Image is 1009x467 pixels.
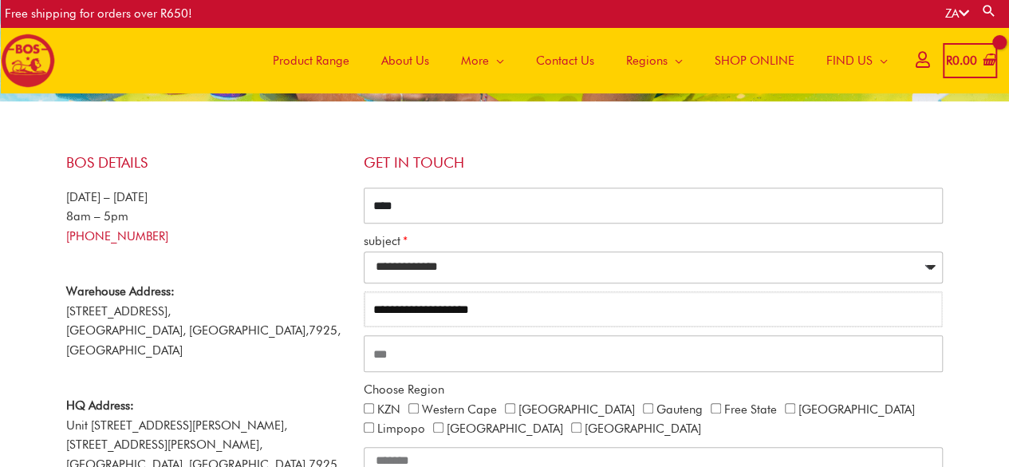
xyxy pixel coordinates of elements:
[518,402,635,417] label: [GEOGRAPHIC_DATA]
[66,190,148,204] span: [DATE] – [DATE]
[946,53,952,68] span: R
[626,37,668,85] span: Regions
[364,154,944,172] h4: Get in touch
[715,37,794,85] span: SHOP ONLINE
[365,27,445,93] a: About Us
[536,37,594,85] span: Contact Us
[257,27,365,93] a: Product Range
[273,37,349,85] span: Product Range
[66,154,348,172] h4: BOS Details
[66,437,262,452] span: [STREET_ADDRESS][PERSON_NAME],
[610,27,699,93] a: Regions
[445,27,520,93] a: More
[377,402,400,417] label: KZN
[66,304,171,319] span: [STREET_ADDRESS],
[946,53,977,68] bdi: 0.00
[826,37,873,85] span: FIND US
[447,421,563,436] label: [GEOGRAPHIC_DATA]
[66,323,309,338] span: [GEOGRAPHIC_DATA], [GEOGRAPHIC_DATA],
[945,6,969,21] a: ZA
[422,402,497,417] label: Western Cape
[381,37,429,85] span: About Us
[66,229,168,243] a: [PHONE_NUMBER]
[245,27,904,93] nav: Site Navigation
[981,3,997,18] a: Search button
[66,209,128,224] span: 8am – 5pm
[656,402,703,417] label: Gauteng
[364,380,444,400] label: Choose Region
[66,398,134,413] strong: HQ Address:
[1,34,55,88] img: BOS logo finals-200px
[520,27,610,93] a: Contact Us
[798,402,915,417] label: [GEOGRAPHIC_DATA]
[364,232,408,251] label: subject
[66,398,287,433] span: Unit [STREET_ADDRESS][PERSON_NAME],
[585,421,701,436] label: [GEOGRAPHIC_DATA]
[461,37,489,85] span: More
[943,43,997,79] a: View Shopping Cart, empty
[699,27,810,93] a: SHOP ONLINE
[377,421,425,436] label: Limpopo
[724,402,777,417] label: Free State
[66,284,175,299] strong: Warehouse Address:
